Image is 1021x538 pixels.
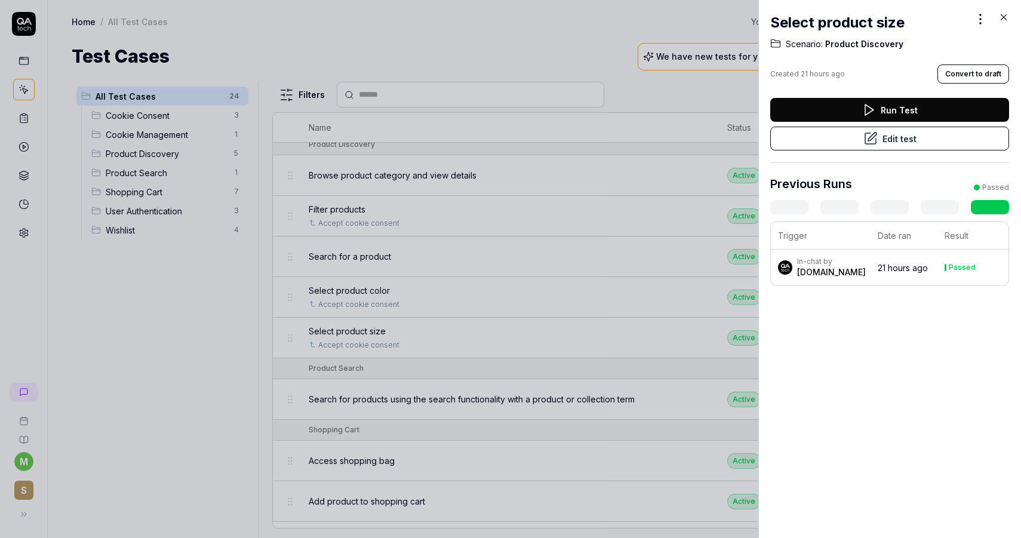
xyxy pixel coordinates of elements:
th: Trigger [771,222,871,250]
img: 7ccf6c19-61ad-4a6c-8811-018b02a1b829.jpg [778,260,792,275]
div: Passed [982,182,1009,193]
div: In-chat by [797,257,866,266]
button: Edit test [770,127,1009,150]
button: Run Test [770,98,1009,122]
div: [DOMAIN_NAME] [797,266,866,278]
th: Date ran [871,222,937,250]
span: Scenario: [786,38,823,50]
h3: Previous Runs [770,175,852,193]
time: 21 hours ago [878,263,928,273]
th: Result [937,222,1008,250]
div: Passed [949,264,976,271]
time: 21 hours ago [801,69,845,78]
div: Created [770,69,845,79]
h2: Select product size [770,12,905,33]
span: Product Discovery [823,38,903,50]
button: Convert to draft [937,64,1009,84]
